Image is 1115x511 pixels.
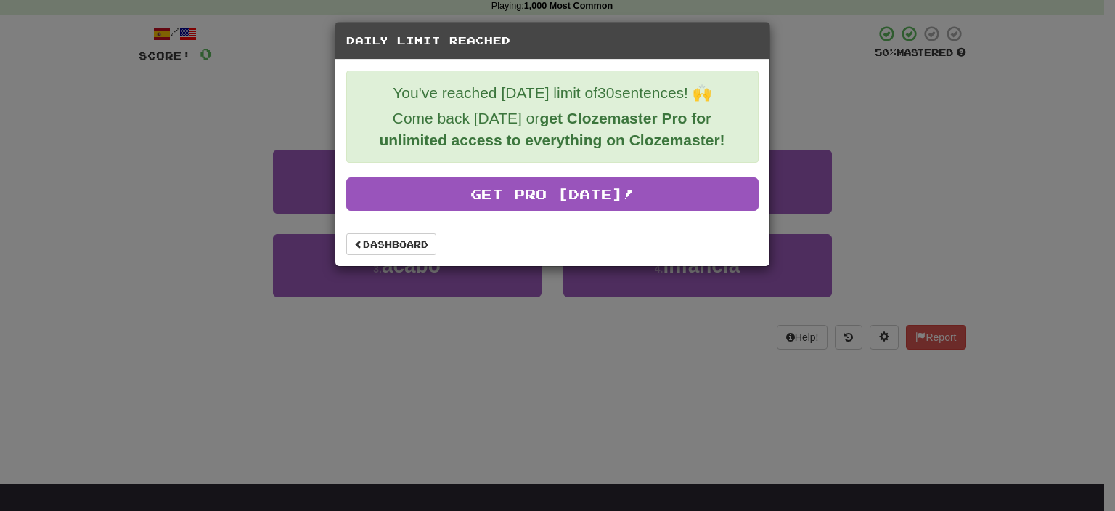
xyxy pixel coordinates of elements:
p: Come back [DATE] or [358,108,747,151]
a: Get Pro [DATE]! [346,177,759,211]
strong: get Clozemaster Pro for unlimited access to everything on Clozemaster! [379,110,724,148]
p: You've reached [DATE] limit of 30 sentences! 🙌 [358,82,747,104]
h5: Daily Limit Reached [346,33,759,48]
a: Dashboard [346,233,436,255]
